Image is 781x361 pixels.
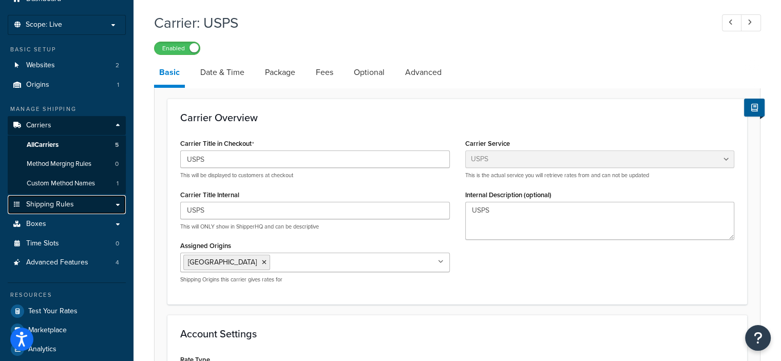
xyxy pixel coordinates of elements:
span: Test Your Rates [28,307,78,316]
a: Marketplace [8,321,126,339]
a: Fees [311,60,338,85]
span: Carriers [26,121,51,130]
li: Origins [8,75,126,94]
span: All Carriers [27,141,59,149]
span: 5 [115,141,119,149]
p: This is the actual service you will retrieve rates from and can not be updated [465,172,735,179]
a: Test Your Rates [8,302,126,320]
p: This will be displayed to customers at checkout [180,172,450,179]
a: AllCarriers5 [8,136,126,155]
a: Date & Time [195,60,250,85]
span: Origins [26,81,49,89]
a: Analytics [8,340,126,358]
label: Carrier Service [465,140,510,147]
span: Method Merging Rules [27,160,91,168]
div: Manage Shipping [8,105,126,113]
button: Show Help Docs [744,99,765,117]
h3: Carrier Overview [180,112,734,123]
p: This will ONLY show in ShipperHQ and can be descriptive [180,223,450,231]
label: Assigned Origins [180,242,231,250]
a: Shipping Rules [8,195,126,214]
a: Next Record [741,14,761,31]
a: Basic [154,60,185,88]
span: Scope: Live [26,21,62,29]
label: Carrier Title in Checkout [180,140,254,148]
li: Carriers [8,116,126,194]
span: [GEOGRAPHIC_DATA] [188,257,257,268]
span: Time Slots [26,239,59,248]
h3: Account Settings [180,328,734,339]
a: Method Merging Rules0 [8,155,126,174]
span: Shipping Rules [26,200,74,209]
span: Boxes [26,220,46,229]
label: Enabled [155,42,200,54]
span: Marketplace [28,326,67,335]
span: 1 [117,179,119,188]
span: 1 [117,81,119,89]
button: Open Resource Center [745,325,771,351]
li: Websites [8,56,126,75]
span: 0 [116,239,119,248]
span: Analytics [28,345,56,354]
span: Advanced Features [26,258,88,267]
span: 2 [116,61,119,70]
li: Custom Method Names [8,174,126,193]
label: Internal Description (optional) [465,191,551,199]
li: Method Merging Rules [8,155,126,174]
a: Websites2 [8,56,126,75]
p: Shipping Origins this carrier gives rates for [180,276,450,283]
a: Carriers [8,116,126,135]
div: Basic Setup [8,45,126,54]
a: Advanced [400,60,447,85]
textarea: USPS [465,202,735,240]
span: Websites [26,61,55,70]
a: Advanced Features4 [8,253,126,272]
div: Resources [8,291,126,299]
label: Carrier Title Internal [180,191,239,199]
span: 0 [115,160,119,168]
li: Advanced Features [8,253,126,272]
span: 4 [116,258,119,267]
a: Previous Record [722,14,742,31]
a: Time Slots0 [8,234,126,253]
li: Time Slots [8,234,126,253]
h1: Carrier: USPS [154,13,703,33]
a: Boxes [8,215,126,234]
span: Custom Method Names [27,179,95,188]
a: Origins1 [8,75,126,94]
a: Package [260,60,300,85]
a: Custom Method Names1 [8,174,126,193]
a: Optional [349,60,390,85]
